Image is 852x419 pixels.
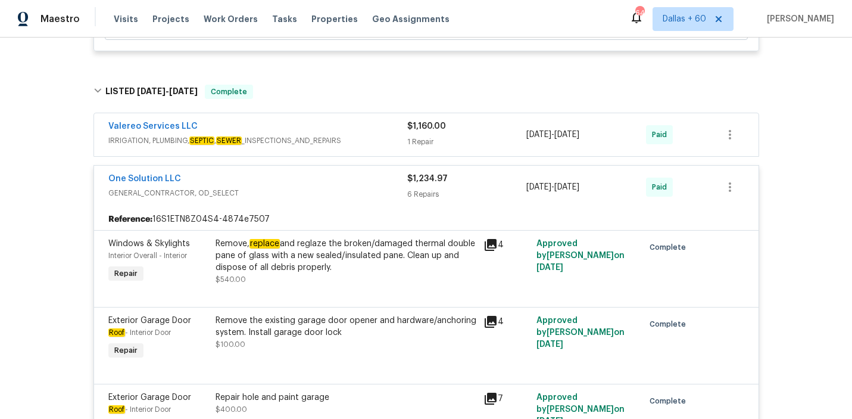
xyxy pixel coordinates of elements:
[137,87,198,95] span: -
[105,85,198,99] h6: LISTED
[536,240,625,272] span: Approved by [PERSON_NAME] on
[372,13,450,25] span: Geo Assignments
[216,392,476,404] div: Repair hole and paint garage
[635,7,644,19] div: 640
[110,268,142,280] span: Repair
[108,405,125,414] em: Roof
[536,263,563,272] span: [DATE]
[108,175,181,183] a: One Solution LLC
[407,136,527,148] div: 1 Repair
[169,87,198,95] span: [DATE]
[483,315,530,329] div: 4
[407,122,446,131] span: $1,160.00
[216,341,245,348] span: $100.00
[108,328,125,337] em: Roof
[536,340,563,349] span: [DATE]
[216,136,242,145] em: SEWER
[110,344,142,356] span: Repair
[650,395,691,407] span: Complete
[554,183,579,191] span: [DATE]
[663,13,706,25] span: Dallas + 60
[536,316,625,349] span: Approved by [PERSON_NAME] on
[554,131,579,139] span: [DATE]
[652,129,672,141] span: Paid
[204,13,258,25] span: Work Orders
[137,87,166,95] span: [DATE]
[152,13,189,25] span: Projects
[526,183,551,191] span: [DATE]
[108,252,187,259] span: Interior Overall - Interior
[108,316,191,325] span: Exterior Garage Door
[762,13,834,25] span: [PERSON_NAME]
[650,318,691,330] span: Complete
[650,241,691,253] span: Complete
[311,13,358,25] span: Properties
[108,213,152,225] b: Reference:
[108,406,171,413] span: - Interior Door
[216,406,247,413] span: $400.00
[407,175,448,183] span: $1,234.97
[108,240,190,248] span: Windows & Skylights
[652,181,672,193] span: Paid
[90,73,763,111] div: LISTED [DATE]-[DATE]Complete
[108,122,198,131] a: Valereo Services LLC
[114,13,138,25] span: Visits
[108,135,407,147] span: IRRIGATION, PLUMBING, , _INSPECTIONS_AND_REPAIRS
[108,187,407,199] span: GENERAL_CONTRACTOR, OD_SELECT
[216,315,476,339] div: Remove the existing garage door opener and hardware/anchoring system. Install garage door lock
[407,188,527,200] div: 6 Repairs
[216,238,476,274] div: Remove, and reglaze the broken/damaged thermal double pane of glass with a new sealed/insulated p...
[526,129,579,141] span: -
[206,86,252,98] span: Complete
[272,15,297,23] span: Tasks
[526,131,551,139] span: [DATE]
[249,239,280,249] em: replace
[216,276,246,283] span: $540.00
[108,393,191,402] span: Exterior Garage Door
[483,238,530,252] div: 4
[94,209,759,230] div: 16S1ETN8Z04S4-4874e7507
[189,136,214,145] em: SEPTIC
[108,329,171,336] span: - Interior Door
[526,181,579,193] span: -
[483,392,530,406] div: 7
[40,13,80,25] span: Maestro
